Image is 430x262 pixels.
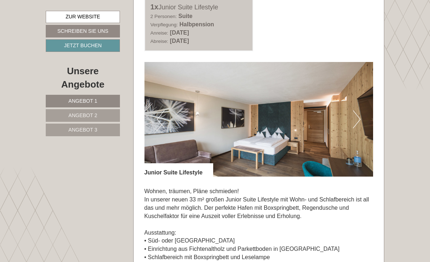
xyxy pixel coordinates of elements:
small: Abreise: [151,39,169,44]
button: Previous [157,110,165,128]
span: Angebot 3 [68,127,97,133]
a: Zur Website [46,11,120,23]
b: Halbpension [179,21,214,27]
button: Next [353,110,360,128]
a: Jetzt buchen [46,39,120,52]
b: Suite [178,13,192,19]
small: Verpflegung: [151,22,178,27]
b: [DATE] [170,30,189,36]
div: Junior Suite Lifestyle [144,163,214,177]
small: 2 Personen: [151,14,177,19]
small: Anreise: [151,30,169,36]
b: 1x [151,3,158,11]
div: Unsere Angebote [46,65,120,91]
a: Schreiben Sie uns [46,25,120,37]
span: Angebot 1 [68,98,97,104]
span: Angebot 2 [68,112,97,118]
div: Junior Suite Lifestyle [151,2,247,12]
b: [DATE] [170,38,189,44]
img: image [144,62,373,177]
